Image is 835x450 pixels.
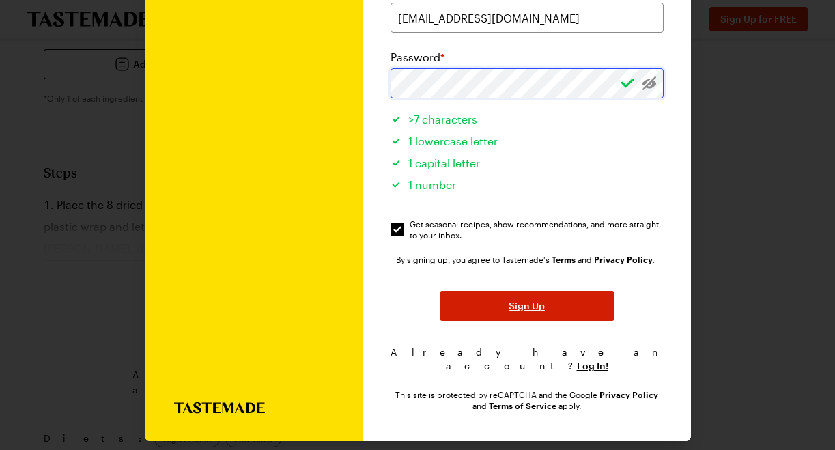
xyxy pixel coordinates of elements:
[509,299,545,313] span: Sign Up
[552,253,576,265] a: Tastemade Terms of Service
[408,178,456,191] span: 1 number
[577,359,608,373] button: Log In!
[391,346,663,371] span: Already have an account?
[410,219,665,240] span: Get seasonal recipes, show recommendations, and more straight to your inbox.
[396,253,658,266] div: By signing up, you agree to Tastemade's and
[594,253,655,265] a: Tastemade Privacy Policy
[408,135,498,147] span: 1 lowercase letter
[391,49,444,66] label: Password
[391,389,664,411] div: This site is protected by reCAPTCHA and the Google and apply.
[440,291,614,321] button: Sign Up
[391,223,404,236] input: Get seasonal recipes, show recommendations, and more straight to your inbox.
[599,389,658,400] a: Google Privacy Policy
[408,156,480,169] span: 1 capital letter
[408,113,477,126] span: >7 characters
[489,399,556,411] a: Google Terms of Service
